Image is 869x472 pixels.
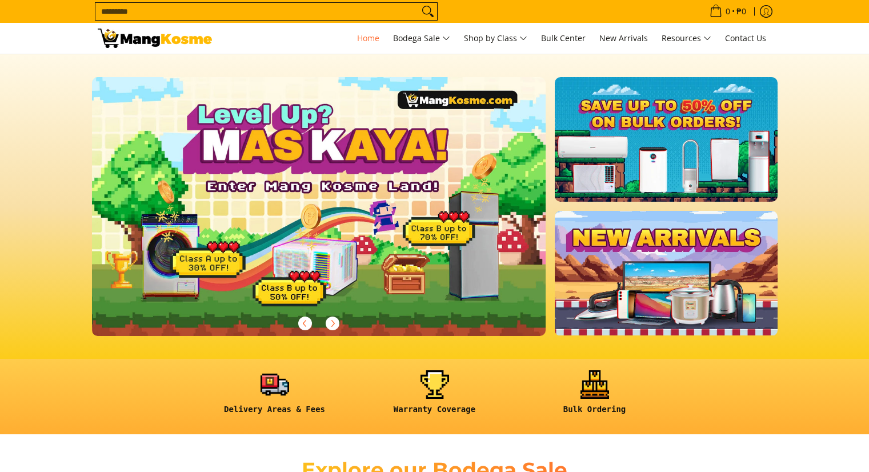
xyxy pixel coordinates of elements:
[656,23,717,54] a: Resources
[387,23,456,54] a: Bodega Sale
[357,33,379,43] span: Home
[393,31,450,46] span: Bodega Sale
[725,33,766,43] span: Contact Us
[92,77,546,336] img: Gaming desktop banner
[599,33,648,43] span: New Arrivals
[351,23,385,54] a: Home
[458,23,533,54] a: Shop by Class
[464,31,527,46] span: Shop by Class
[594,23,654,54] a: New Arrivals
[706,5,750,18] span: •
[361,370,509,423] a: <h6><strong>Warranty Coverage</strong></h6>
[293,311,318,336] button: Previous
[719,23,772,54] a: Contact Us
[735,7,748,15] span: ₱0
[419,3,437,20] button: Search
[520,370,669,423] a: <h6><strong>Bulk Ordering</strong></h6>
[662,31,711,46] span: Resources
[98,29,212,48] img: Mang Kosme: Your Home Appliances Warehouse Sale Partner!
[201,370,349,423] a: <h6><strong>Delivery Areas & Fees</strong></h6>
[535,23,591,54] a: Bulk Center
[223,23,772,54] nav: Main Menu
[541,33,586,43] span: Bulk Center
[320,311,345,336] button: Next
[724,7,732,15] span: 0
